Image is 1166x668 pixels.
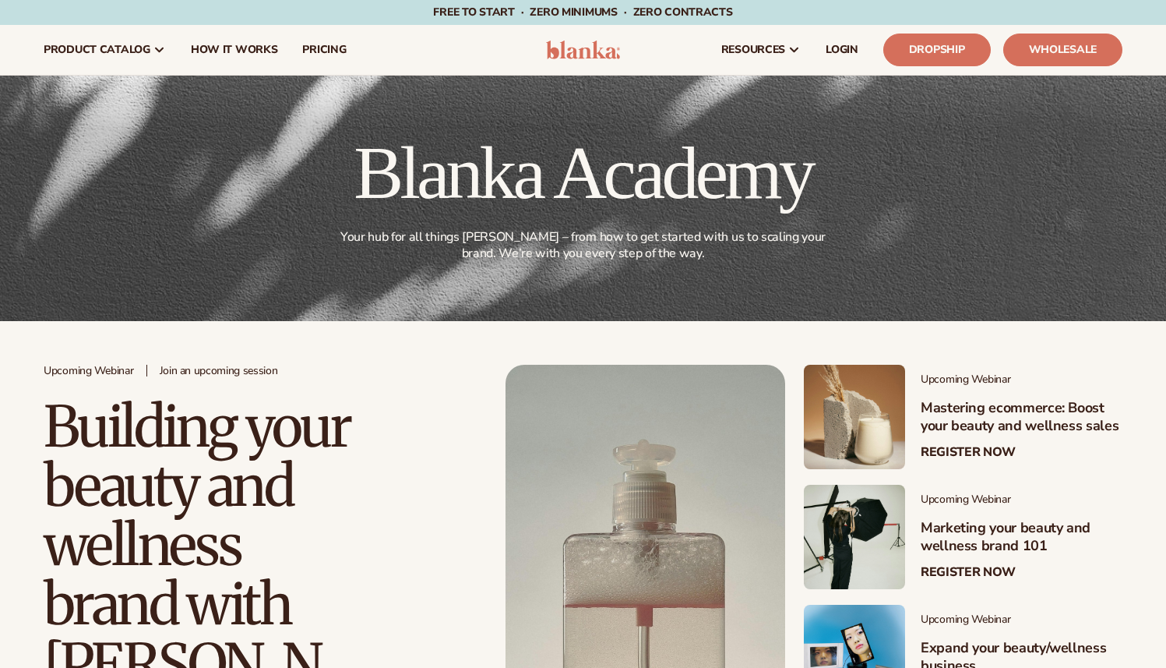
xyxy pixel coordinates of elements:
p: Your hub for all things [PERSON_NAME] – from how to get started with us to scaling your brand. We... [335,229,832,262]
span: Join an upcoming session [160,365,278,378]
span: product catalog [44,44,150,56]
span: Upcoming Webinar [921,493,1122,507]
a: Register Now [921,445,1016,460]
a: Wholesale [1003,34,1122,66]
h1: Blanka Academy [332,136,835,210]
a: resources [709,25,813,75]
a: Dropship [883,34,991,66]
span: Free to start · ZERO minimums · ZERO contracts [433,5,732,19]
h3: Mastering ecommerce: Boost your beauty and wellness sales [921,399,1122,436]
span: Upcoming Webinar [921,373,1122,387]
span: How It Works [191,44,278,56]
img: logo [546,41,620,59]
a: product catalog [31,25,178,75]
a: Register Now [921,565,1016,580]
span: resources [721,44,785,56]
span: Upcoming Webinar [921,613,1122,627]
span: LOGIN [826,44,858,56]
h3: Marketing your beauty and wellness brand 101 [921,519,1122,556]
a: pricing [290,25,358,75]
a: LOGIN [813,25,871,75]
a: How It Works [178,25,291,75]
span: Upcoming Webinar [44,365,134,378]
span: pricing [302,44,346,56]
